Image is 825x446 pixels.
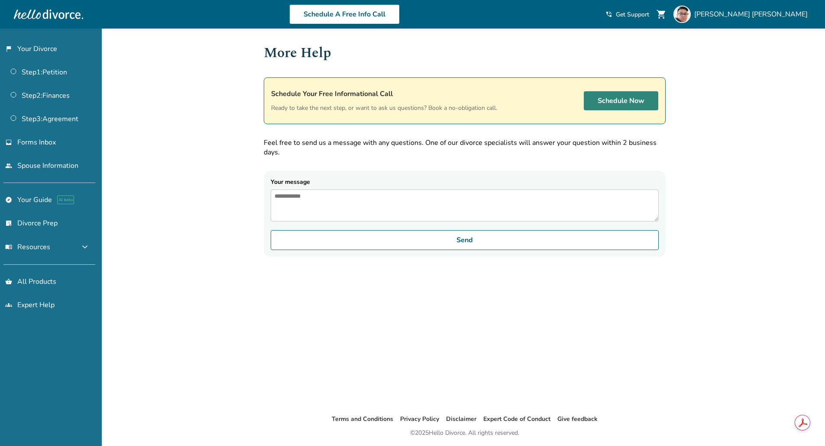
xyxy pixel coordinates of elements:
[5,244,12,250] span: menu_book
[271,189,659,221] textarea: Your message
[271,88,497,99] h4: Schedule Your Free Informational Call
[5,139,12,146] span: inbox
[5,220,12,227] span: list_alt_check
[446,414,476,424] li: Disclaimer
[605,11,612,18] span: phone_in_talk
[673,6,691,23] img: Debbie Enriquez
[5,242,50,252] span: Resources
[5,45,12,52] span: flag_2
[57,196,74,204] span: AI beta
[410,428,519,438] div: © 2025 Hello Divorce. All rights reserved.
[271,88,497,113] div: Ready to take the next step, or want to ask us questions? Book a no-obligation call.
[5,278,12,285] span: shopping_basket
[5,196,12,203] span: explore
[289,4,400,24] a: Schedule A Free Info Call
[782,404,825,446] iframe: Chat Widget
[584,91,658,110] a: Schedule Now
[616,10,649,19] span: Get Support
[80,242,90,252] span: expand_more
[17,138,56,147] span: Forms Inbox
[5,302,12,308] span: groups
[264,138,666,157] p: Feel free to send us a message with any questions. One of our divorce specialists will answer you...
[605,10,649,19] a: phone_in_talkGet Support
[557,414,598,424] li: Give feedback
[271,230,659,250] button: Send
[483,415,550,423] a: Expert Code of Conduct
[694,10,811,19] span: [PERSON_NAME] [PERSON_NAME]
[271,178,659,221] label: Your message
[400,415,439,423] a: Privacy Policy
[264,42,666,64] h1: More Help
[5,162,12,169] span: people
[656,9,666,19] span: shopping_cart
[332,415,393,423] a: Terms and Conditions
